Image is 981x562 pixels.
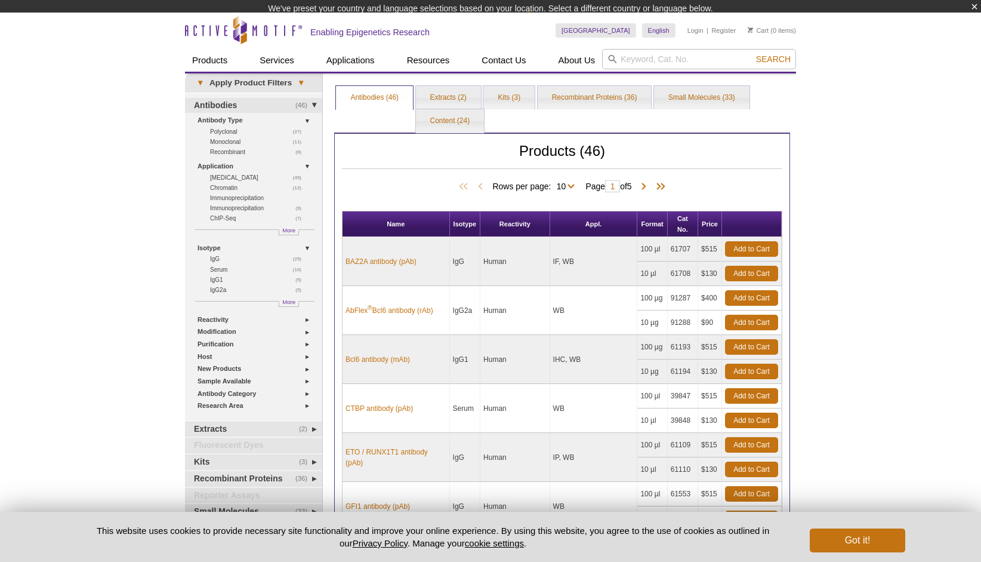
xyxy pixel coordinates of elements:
a: Application [198,160,315,173]
span: (7) [295,213,308,223]
th: Isotype [450,211,481,237]
a: Fluorescent Dyes [185,438,322,453]
a: Add to Cart [725,413,778,428]
span: (5) [295,285,308,295]
td: $515 [698,433,722,457]
a: (33)Small Molecules [185,504,322,520]
a: Applications [319,49,382,72]
span: (8) [295,147,308,157]
td: Human [480,384,550,433]
a: Reporter Assays [185,488,322,503]
td: 100 µl [637,237,667,262]
a: Add to Cart [725,486,778,502]
td: 10 µl [637,409,667,433]
td: 61193 [668,335,698,360]
td: $130 [698,262,722,286]
a: Modification [198,325,315,338]
a: English [642,23,675,38]
a: New Products [198,363,315,375]
td: $130 [698,457,722,482]
h2: Enabling Epigenetics Research [310,27,430,38]
span: (12) [293,183,308,193]
span: (3) [299,454,314,470]
td: Human [480,286,550,335]
td: $90 [698,311,722,335]
a: (46)Antibodies [185,98,322,113]
li: (0 items) [748,23,796,38]
td: IgG [450,482,481,531]
sup: ® [368,305,372,311]
a: Extracts (2) [416,86,481,110]
a: ▾Apply Product Filters▾ [185,73,322,93]
span: (36) [295,471,314,487]
a: About Us [551,49,603,72]
td: Human [480,237,550,286]
h2: Products (46) [342,146,782,169]
th: Cat No. [668,211,698,237]
td: WB [550,482,638,531]
td: 100 µg [637,335,667,360]
td: IgG [450,237,481,286]
td: IgG [450,433,481,482]
a: Isotype [198,242,315,254]
a: (5)IgG1 [210,275,308,285]
a: (8)Recombinant [210,147,308,157]
td: $130 [698,409,722,433]
a: Add to Cart [725,511,778,526]
span: (9) [295,203,308,213]
button: cookie settings [465,538,524,548]
td: $130 [698,506,722,531]
a: Products [185,49,235,72]
a: Add to Cart [725,290,778,306]
td: WB [550,286,638,335]
td: WB [550,384,638,433]
td: Human [480,433,550,482]
span: Next Page [638,181,650,193]
a: Login [687,26,704,35]
span: (27) [293,127,308,137]
a: More [279,301,299,307]
a: Add to Cart [725,339,778,355]
a: Kits (3) [483,86,535,110]
th: Reactivity [480,211,550,237]
span: (5) [295,275,308,285]
a: Add to Cart [725,241,778,257]
a: Bcl6 antibody (mAb) [345,354,410,365]
td: IP, WB [550,433,638,482]
a: [GEOGRAPHIC_DATA] [556,23,636,38]
input: Keyword, Cat. No. [602,49,796,69]
a: Purification [198,338,315,351]
span: (45) [293,173,308,183]
td: IF, WB [550,237,638,286]
a: Sample Available [198,375,315,388]
span: Previous Page [474,181,486,193]
a: More [279,229,299,235]
a: Content (24) [416,109,485,133]
a: CTBP antibody (pAb) [345,403,413,414]
td: 100 µl [637,433,667,457]
a: Resources [400,49,457,72]
a: (11)Monoclonal [210,137,308,147]
td: IHC, WB [550,335,638,384]
button: Got it! [810,529,905,552]
a: Register [711,26,736,35]
td: 10 µg [637,360,667,384]
a: Antibody Category [198,388,315,400]
a: (5)IgG2a [210,285,308,295]
span: 5 [627,182,632,191]
td: $515 [698,335,722,360]
span: Search [756,54,791,64]
td: 100 µl [637,482,667,506]
a: Recombinant Proteins (36) [538,86,652,110]
a: (45)[MEDICAL_DATA] [210,173,308,183]
td: 100 µl [637,384,667,409]
td: 61194 [668,360,698,384]
a: Reactivity [198,314,315,326]
span: ▾ [292,78,310,88]
a: (25)IgG [210,254,308,264]
span: Last Page [650,181,668,193]
a: Antibodies (46) [336,86,413,110]
a: Research Area [198,400,315,412]
td: Serum [450,384,481,433]
td: 91288 [668,311,698,335]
